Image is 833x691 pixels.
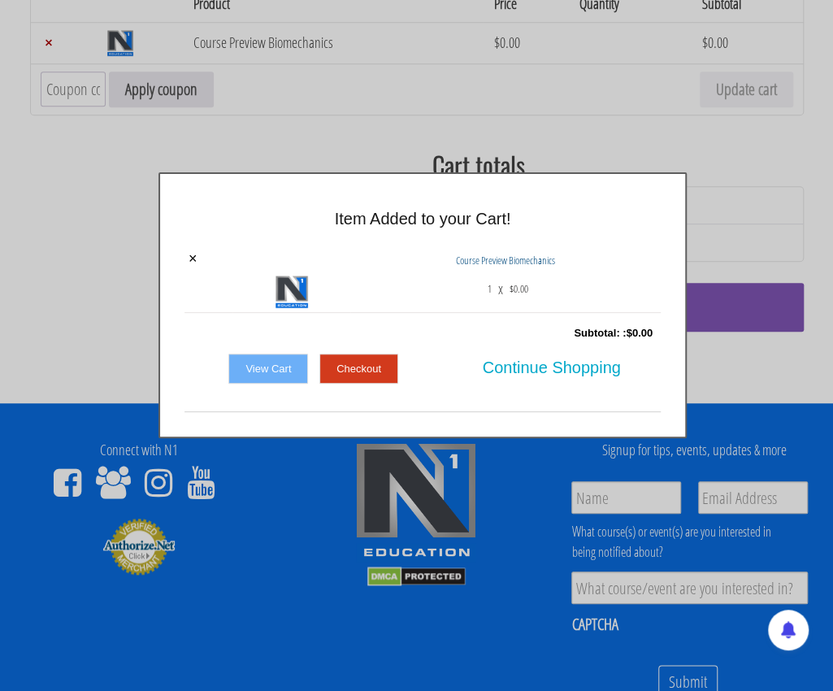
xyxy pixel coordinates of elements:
[319,354,398,385] a: Checkout
[488,276,492,302] span: 1
[456,253,555,267] span: Course Preview Biomechanics
[184,317,661,350] div: Subtotal: :
[483,350,621,385] span: Continue Shopping
[275,276,308,308] img: Course Preview Biomechanics
[228,354,308,385] a: View Cart
[335,210,511,228] span: Item Added to your Cart!
[626,327,653,339] bdi: 0.00
[626,327,631,339] span: $
[510,281,514,296] span: $
[189,251,197,266] a: ×
[498,276,503,302] p: x
[510,281,528,296] bdi: 0.00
